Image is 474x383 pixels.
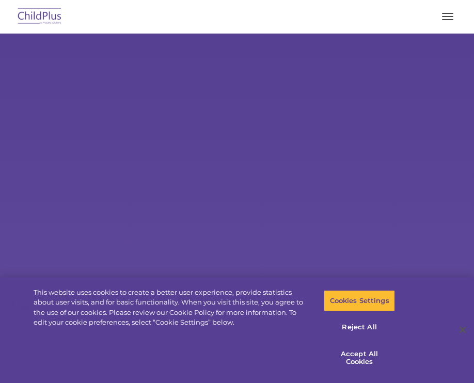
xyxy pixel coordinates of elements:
div: This website uses cookies to create a better user experience, provide statistics about user visit... [34,288,310,328]
button: Accept All Cookies [324,343,395,373]
img: ChildPlus by Procare Solutions [15,5,64,29]
button: Reject All [324,316,395,338]
button: Cookies Settings [324,290,395,312]
button: Close [451,318,474,341]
